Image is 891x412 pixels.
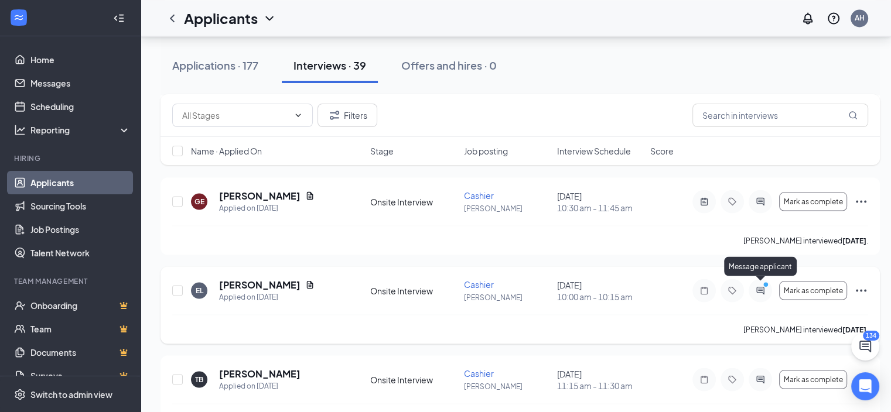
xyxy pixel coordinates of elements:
svg: Tag [725,375,739,384]
span: 10:30 am - 11:45 am [557,201,643,213]
a: Messages [30,71,131,95]
div: Reporting [30,124,131,136]
svg: ChevronDown [293,111,303,120]
span: Mark as complete [783,286,842,294]
svg: ChevronLeft [165,11,179,25]
div: [DATE] [557,368,643,391]
svg: ActiveChat [753,286,767,295]
svg: Settings [14,389,26,400]
span: Interview Schedule [557,145,631,157]
svg: Tag [725,197,739,206]
svg: Collapse [113,12,125,24]
button: Filter Filters [318,104,377,127]
div: Applied on [DATE] [219,291,315,303]
svg: ChevronDown [262,11,276,25]
svg: Filter [327,108,342,122]
div: Message applicant [724,256,797,276]
svg: WorkstreamLogo [13,12,25,23]
div: 134 [863,331,879,341]
svg: Tag [725,286,739,295]
div: [DATE] [557,190,643,213]
svg: Ellipses [854,194,868,208]
svg: ActiveNote [697,197,711,206]
svg: Document [305,191,315,200]
div: Switch to admin view [30,389,112,400]
svg: ActiveChat [753,375,767,384]
div: Offers and hires · 0 [401,58,497,73]
span: Mark as complete [783,197,842,205]
a: Job Postings [30,218,131,241]
a: SurveysCrown [30,364,131,387]
input: Search in interviews [692,104,868,127]
a: Applicants [30,171,131,194]
span: Job posting [464,145,508,157]
a: DocumentsCrown [30,341,131,364]
a: Sourcing Tools [30,194,131,218]
svg: Ellipses [854,283,868,297]
div: Interviews · 39 [293,58,366,73]
div: Applications · 177 [172,58,258,73]
a: Talent Network [30,241,131,265]
svg: Document [305,280,315,289]
h5: [PERSON_NAME] [219,278,301,291]
div: Applied on [DATE] [219,380,301,392]
span: Stage [370,145,394,157]
b: [DATE] [842,325,866,334]
button: Mark as complete [779,192,847,211]
a: TeamCrown [30,317,131,341]
svg: ActiveChat [753,197,767,206]
h1: Applicants [184,8,258,28]
span: 11:15 am - 11:30 am [557,379,643,391]
button: Mark as complete [779,370,847,389]
div: GE [194,196,204,206]
svg: MagnifyingGlass [848,111,858,120]
span: 10:00 am - 10:15 am [557,290,643,302]
svg: PrimaryDot [760,281,774,290]
p: [PERSON_NAME] interviewed . [743,235,868,245]
div: Hiring [14,153,128,163]
a: OnboardingCrown [30,294,131,317]
h5: [PERSON_NAME] [219,367,301,380]
h5: [PERSON_NAME] [219,189,301,202]
div: [DATE] [557,279,643,302]
p: [PERSON_NAME] [464,203,550,213]
b: [DATE] [842,236,866,245]
svg: ChatActive [858,339,872,353]
div: Team Management [14,276,128,286]
svg: Note [697,286,711,295]
div: TB [195,374,203,384]
div: EL [196,285,203,295]
p: [PERSON_NAME] interviewed . [743,324,868,334]
span: Cashier [464,190,494,200]
div: Open Intercom Messenger [851,372,879,400]
svg: Analysis [14,124,26,136]
span: Mark as complete [783,375,842,383]
div: Onsite Interview [370,195,456,207]
div: Onsite Interview [370,284,456,296]
span: Cashier [464,368,494,378]
span: Cashier [464,279,494,289]
span: Score [650,145,674,157]
a: Home [30,48,131,71]
svg: QuestionInfo [827,11,841,25]
span: Name · Applied On [191,145,262,157]
button: Mark as complete [779,281,847,300]
button: ChatActive [851,332,879,360]
p: [PERSON_NAME] [464,381,550,391]
div: Applied on [DATE] [219,202,315,214]
div: Onsite Interview [370,373,456,385]
p: [PERSON_NAME] [464,292,550,302]
svg: Note [697,375,711,384]
div: AH [855,13,865,23]
input: All Stages [182,109,289,122]
svg: Notifications [801,11,815,25]
a: Scheduling [30,95,131,118]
